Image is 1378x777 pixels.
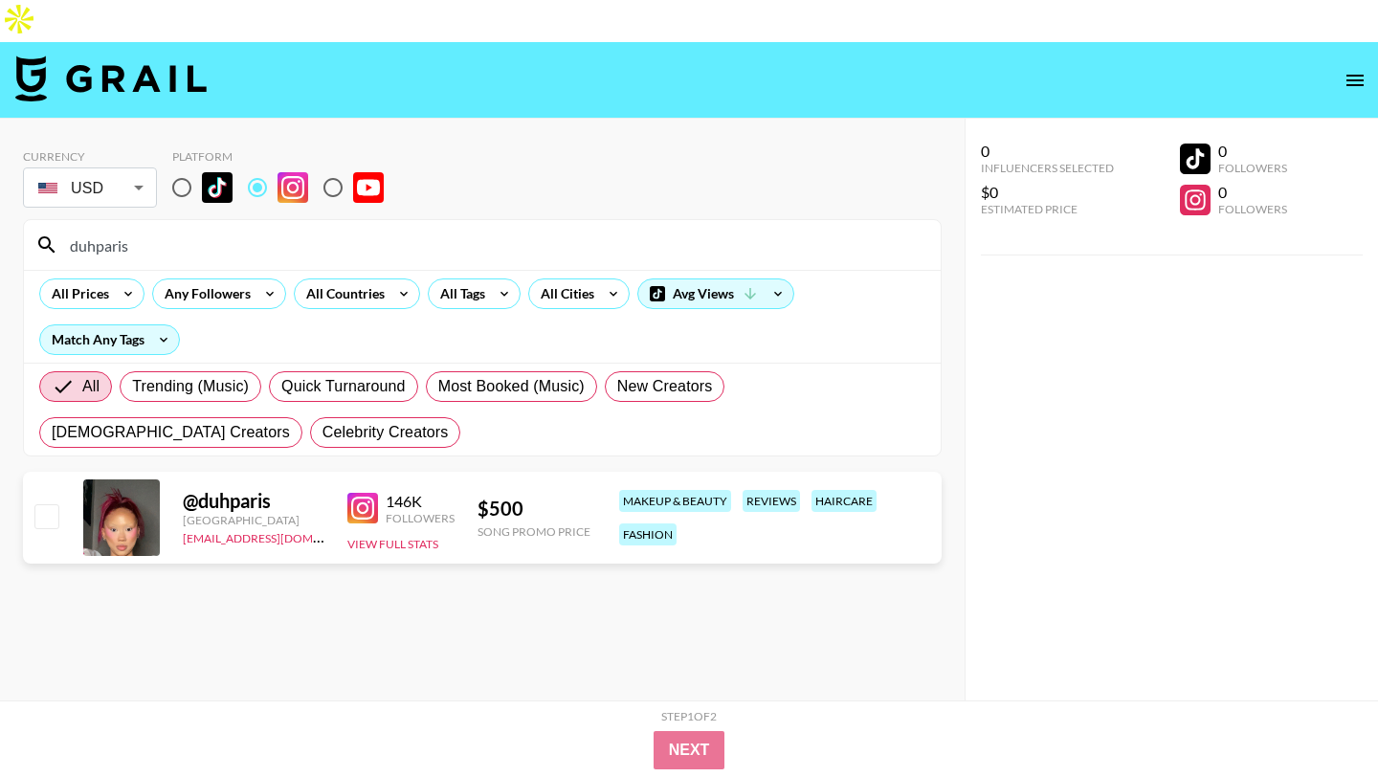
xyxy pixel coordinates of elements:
[322,421,449,444] span: Celebrity Creators
[981,202,1114,216] div: Estimated Price
[619,490,731,512] div: makeup & beauty
[386,511,455,525] div: Followers
[82,375,100,398] span: All
[172,149,399,164] div: Platform
[347,537,438,551] button: View Full Stats
[278,172,308,203] img: Instagram
[811,490,877,512] div: haircare
[295,279,389,308] div: All Countries
[52,421,290,444] span: [DEMOGRAPHIC_DATA] Creators
[638,279,793,308] div: Avg Views
[40,325,179,354] div: Match Any Tags
[15,55,207,101] img: Grail Talent
[58,230,929,260] input: Search by User Name
[619,523,677,545] div: fashion
[153,279,255,308] div: Any Followers
[617,375,713,398] span: New Creators
[1218,183,1287,202] div: 0
[429,279,489,308] div: All Tags
[202,172,233,203] img: TikTok
[281,375,406,398] span: Quick Turnaround
[183,513,324,527] div: [GEOGRAPHIC_DATA]
[23,149,157,164] div: Currency
[132,375,249,398] span: Trending (Music)
[981,183,1114,202] div: $0
[661,709,717,723] div: Step 1 of 2
[1218,202,1287,216] div: Followers
[1218,161,1287,175] div: Followers
[654,731,725,769] button: Next
[478,497,590,521] div: $ 500
[743,490,800,512] div: reviews
[183,489,324,513] div: @ duhparis
[438,375,585,398] span: Most Booked (Music)
[386,492,455,511] div: 146K
[981,142,1114,161] div: 0
[981,161,1114,175] div: Influencers Selected
[27,171,153,205] div: USD
[347,493,378,523] img: Instagram
[478,524,590,539] div: Song Promo Price
[1218,142,1287,161] div: 0
[1282,681,1355,754] iframe: Drift Widget Chat Controller
[40,279,113,308] div: All Prices
[353,172,384,203] img: YouTube
[529,279,598,308] div: All Cities
[1336,61,1374,100] button: open drawer
[183,527,375,545] a: [EMAIL_ADDRESS][DOMAIN_NAME]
